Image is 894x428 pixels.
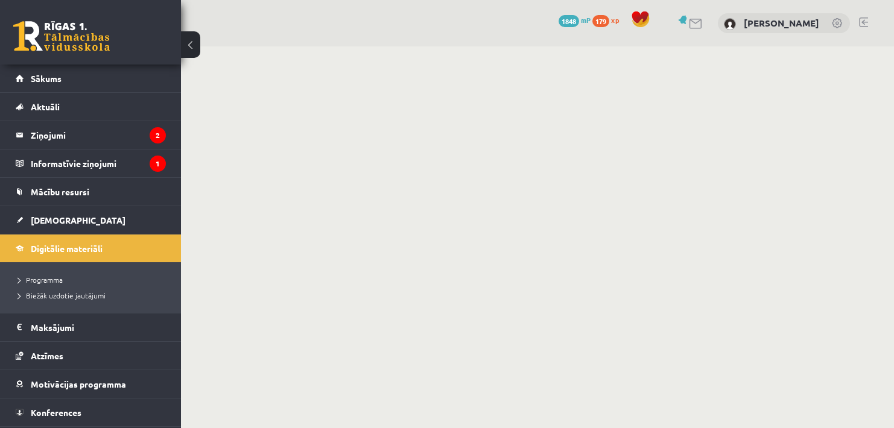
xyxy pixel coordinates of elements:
legend: Ziņojumi [31,121,166,149]
span: mP [581,15,591,25]
a: Ziņojumi2 [16,121,166,149]
a: Rīgas 1. Tālmācības vidusskola [13,21,110,51]
a: Programma [18,274,169,285]
a: [PERSON_NAME] [744,17,819,29]
a: Atzīmes [16,342,166,370]
span: Mācību resursi [31,186,89,197]
a: Aktuāli [16,93,166,121]
i: 2 [150,127,166,143]
i: 1 [150,156,166,172]
a: Digitālie materiāli [16,234,166,262]
span: Konferences [31,407,81,418]
a: Biežāk uzdotie jautājumi [18,290,169,301]
a: Konferences [16,398,166,426]
a: 179 xp [592,15,625,25]
span: Sākums [31,73,62,84]
a: Informatīvie ziņojumi1 [16,149,166,177]
a: Mācību resursi [16,178,166,206]
span: Programma [18,275,63,285]
span: Atzīmes [31,350,63,361]
span: xp [611,15,619,25]
legend: Maksājumi [31,313,166,341]
a: 1848 mP [559,15,591,25]
span: Aktuāli [31,101,60,112]
span: 1848 [559,15,579,27]
span: Digitālie materiāli [31,243,103,254]
img: Nikola Volka [724,18,736,30]
span: 179 [592,15,609,27]
span: Motivācijas programma [31,379,126,389]
a: Maksājumi [16,313,166,341]
span: Biežāk uzdotie jautājumi [18,291,106,300]
a: [DEMOGRAPHIC_DATA] [16,206,166,234]
span: [DEMOGRAPHIC_DATA] [31,215,125,225]
a: Motivācijas programma [16,370,166,398]
legend: Informatīvie ziņojumi [31,149,166,177]
a: Sākums [16,65,166,92]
